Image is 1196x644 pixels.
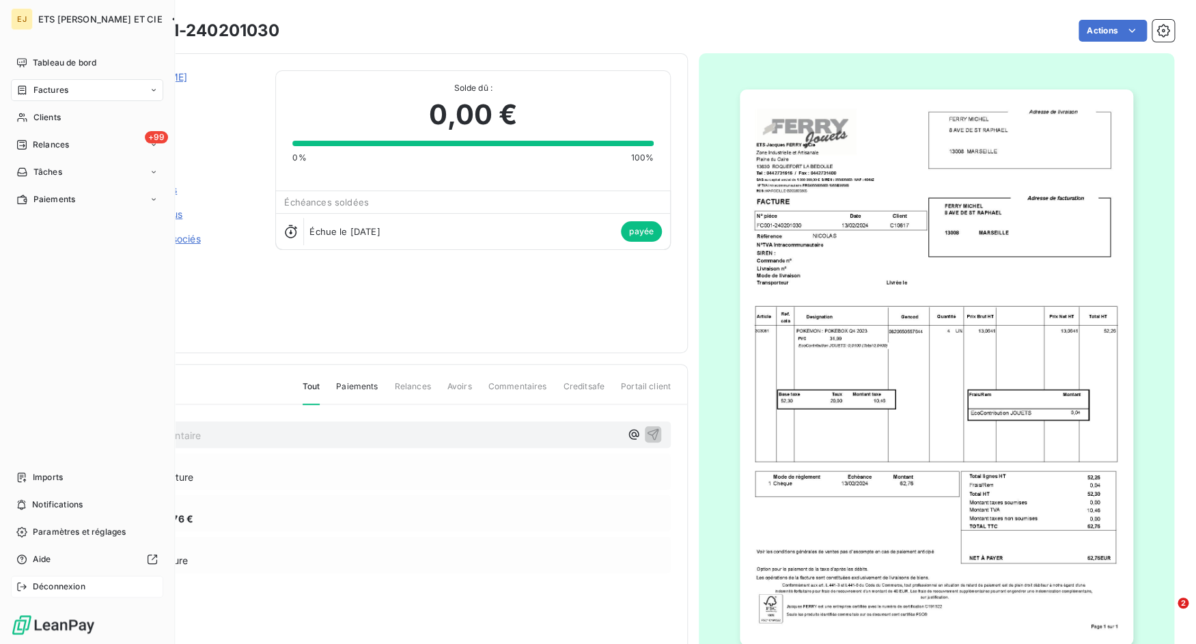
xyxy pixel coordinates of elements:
[33,193,75,206] span: Paiements
[145,131,168,143] span: +99
[33,84,68,96] span: Factures
[107,87,259,98] span: C10617
[128,18,279,43] h3: FC001-240201030
[394,380,430,404] span: Relances
[630,152,654,164] span: 100%
[38,14,163,25] span: ETS [PERSON_NAME] ET CIE
[292,152,306,164] span: 0%
[33,111,61,124] span: Clients
[429,94,517,135] span: 0,00 €
[284,197,369,208] span: Échéances soldées
[33,166,62,178] span: Tâches
[32,499,83,511] span: Notifications
[447,380,472,404] span: Avoirs
[11,8,33,30] div: EJ
[11,548,163,570] a: Aide
[33,471,63,484] span: Imports
[11,614,96,636] img: Logo LeanPay
[33,580,85,593] span: Déconnexion
[1079,20,1147,42] button: Actions
[309,226,380,237] span: Échue le [DATE]
[621,380,671,404] span: Portail client
[621,221,662,242] span: payée
[563,380,604,404] span: Creditsafe
[33,526,126,538] span: Paramètres et réglages
[33,553,51,565] span: Aide
[1150,598,1182,630] iframe: Intercom live chat
[1178,598,1188,608] span: 2
[488,380,547,404] span: Commentaires
[33,139,69,151] span: Relances
[292,82,654,94] span: Solde dû :
[336,380,378,404] span: Paiements
[33,57,96,69] span: Tableau de bord
[303,380,320,405] span: Tout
